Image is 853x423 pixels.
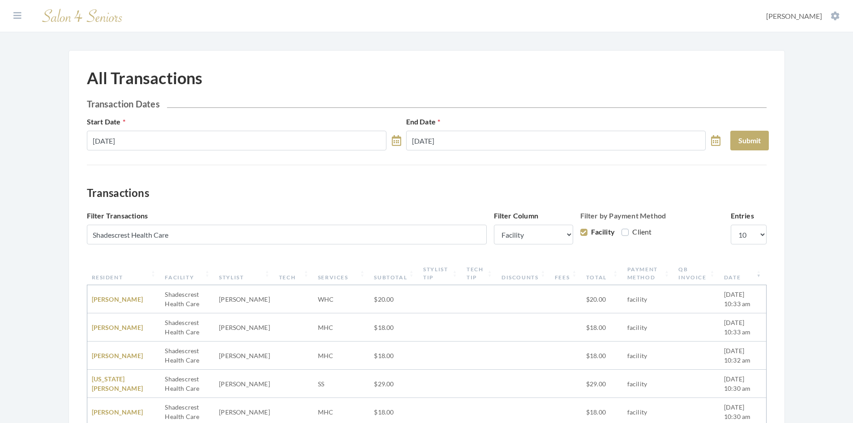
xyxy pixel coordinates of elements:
[674,262,719,285] th: QB Invoice: activate to sort column ascending
[214,262,274,285] th: Stylist: activate to sort column ascending
[730,131,769,150] button: Submit
[711,131,720,150] a: toggle
[580,226,615,237] label: Facility
[160,370,214,398] td: Shadescrest Health Care
[623,285,674,313] td: facility
[369,285,419,313] td: $20.00
[763,11,842,21] button: [PERSON_NAME]
[87,210,148,221] label: Filter Transactions
[369,262,419,285] th: Subtotal: activate to sort column ascending
[766,12,822,20] span: [PERSON_NAME]
[406,116,441,127] label: End Date
[214,285,274,313] td: [PERSON_NAME]
[580,211,666,220] strong: Filter by Payment Method
[313,285,369,313] td: WHC
[87,262,161,285] th: Resident: activate to sort column ascending
[160,262,214,285] th: Facility: activate to sort column ascending
[313,313,369,342] td: MHC
[582,262,623,285] th: Total: activate to sort column ascending
[87,225,487,244] input: Filter...
[87,116,125,127] label: Start Date
[623,313,674,342] td: facility
[87,98,767,109] h2: Transaction Dates
[550,262,582,285] th: Fees: activate to sort column ascending
[720,342,766,370] td: [DATE] 10:32 am
[731,210,754,221] label: Entries
[582,370,623,398] td: $29.00
[494,210,539,221] label: Filter Column
[720,262,766,285] th: Date: activate to sort column ascending
[92,375,143,392] a: [US_STATE][PERSON_NAME]
[313,370,369,398] td: SS
[87,131,387,150] input: Select Date
[313,342,369,370] td: MHC
[623,370,674,398] td: facility
[582,342,623,370] td: $18.00
[87,187,767,200] h3: Transactions
[582,313,623,342] td: $18.00
[313,262,369,285] th: Services: activate to sort column ascending
[419,262,462,285] th: Stylist Tip: activate to sort column ascending
[497,262,550,285] th: Discounts: activate to sort column ascending
[462,262,497,285] th: Tech Tip: activate to sort column ascending
[214,313,274,342] td: [PERSON_NAME]
[274,262,313,285] th: Tech: activate to sort column ascending
[369,313,419,342] td: $18.00
[38,5,127,26] img: Salon 4 Seniors
[623,342,674,370] td: facility
[160,285,214,313] td: Shadescrest Health Care
[214,370,274,398] td: [PERSON_NAME]
[160,342,214,370] td: Shadescrest Health Care
[369,342,419,370] td: $18.00
[369,370,419,398] td: $29.00
[582,285,623,313] td: $20.00
[92,295,143,303] a: [PERSON_NAME]
[214,342,274,370] td: [PERSON_NAME]
[623,262,674,285] th: Payment Method: activate to sort column ascending
[392,131,401,150] a: toggle
[720,285,766,313] td: [DATE] 10:33 am
[622,226,652,237] label: Client
[160,313,214,342] td: Shadescrest Health Care
[92,324,143,331] a: [PERSON_NAME]
[406,131,706,150] input: Select Date
[720,370,766,398] td: [DATE] 10:30 am
[92,408,143,416] a: [PERSON_NAME]
[87,68,203,88] h1: All Transactions
[720,313,766,342] td: [DATE] 10:33 am
[92,352,143,359] a: [PERSON_NAME]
